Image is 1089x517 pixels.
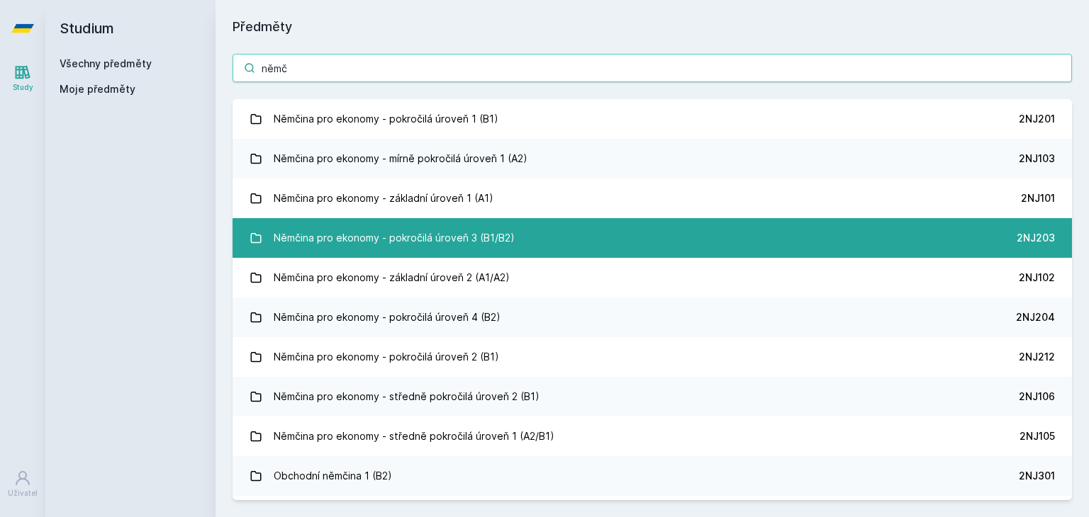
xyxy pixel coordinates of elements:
div: 2NJ101 [1021,191,1055,205]
a: Němčina pro ekonomy - základní úroveň 1 (A1) 2NJ101 [233,178,1072,218]
div: Němčina pro ekonomy - mírně pokročilá úroveň 1 (A2) [274,144,527,173]
div: Obchodní němčina 1 (B2) [274,462,392,490]
div: 2NJ301 [1019,469,1055,483]
input: Název nebo ident předmětu… [233,54,1072,82]
div: 2NJ203 [1017,231,1055,245]
div: Study [13,82,33,93]
div: Němčina pro ekonomy - základní úroveň 2 (A1/A2) [274,263,510,292]
div: 2NJ103 [1019,152,1055,166]
a: Němčina pro ekonomy - středně pokročilá úroveň 1 (A2/B1) 2NJ105 [233,416,1072,456]
h1: Předměty [233,17,1072,37]
div: Uživatel [8,488,38,499]
a: Němčina pro ekonomy - pokročilá úroveň 2 (B1) 2NJ212 [233,337,1072,377]
div: Němčina pro ekonomy - pokročilá úroveň 3 (B1/B2) [274,224,515,252]
a: Němčina pro ekonomy - mírně pokročilá úroveň 1 (A2) 2NJ103 [233,139,1072,178]
div: 2NJ105 [1020,429,1055,443]
div: Němčina pro ekonomy - pokročilá úroveň 4 (B2) [274,303,501,331]
a: Obchodní němčina 1 (B2) 2NJ301 [233,456,1072,496]
div: 2NJ102 [1019,271,1055,285]
div: Němčina pro ekonomy - pokročilá úroveň 2 (B1) [274,343,499,371]
div: Němčina pro ekonomy - středně pokročilá úroveň 2 (B1) [274,382,540,411]
div: 2NJ204 [1016,310,1055,324]
a: Němčina pro ekonomy - základní úroveň 2 (A1/A2) 2NJ102 [233,258,1072,297]
a: Němčina pro ekonomy - středně pokročilá úroveň 2 (B1) 2NJ106 [233,377,1072,416]
div: 2NJ106 [1019,390,1055,404]
span: Moje předměty [60,82,135,96]
a: Všechny předměty [60,57,152,69]
div: 2NJ201 [1019,112,1055,126]
div: Němčina pro ekonomy - základní úroveň 1 (A1) [274,184,493,212]
a: Němčina pro ekonomy - pokročilá úroveň 4 (B2) 2NJ204 [233,297,1072,337]
a: Němčina pro ekonomy - pokročilá úroveň 1 (B1) 2NJ201 [233,99,1072,139]
a: Uživatel [3,462,43,506]
a: Study [3,57,43,100]
div: Němčina pro ekonomy - středně pokročilá úroveň 1 (A2/B1) [274,422,554,450]
div: 2NJ212 [1019,350,1055,364]
div: Němčina pro ekonomy - pokročilá úroveň 1 (B1) [274,105,498,133]
a: Němčina pro ekonomy - pokročilá úroveň 3 (B1/B2) 2NJ203 [233,218,1072,258]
